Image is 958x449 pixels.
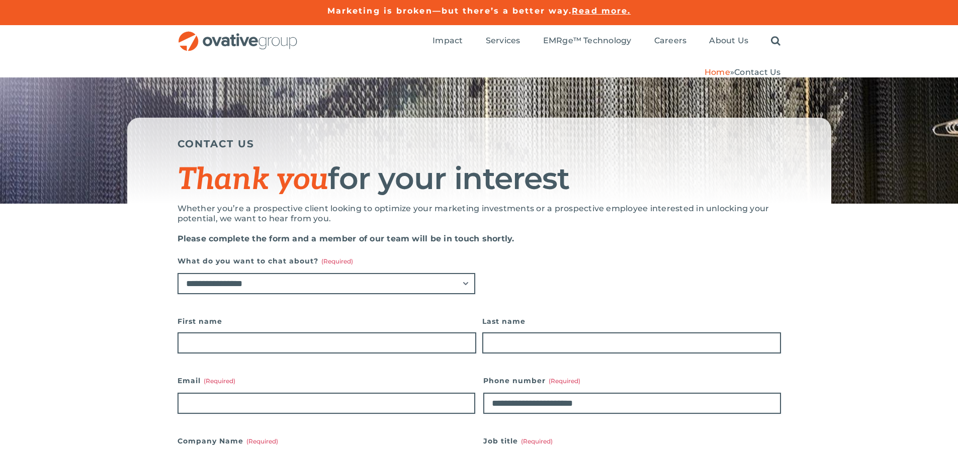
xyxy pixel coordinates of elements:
span: About Us [709,36,748,46]
span: (Required) [321,257,353,265]
span: Thank you [178,162,328,198]
label: What do you want to chat about? [178,254,475,268]
a: OG_Full_horizontal_RGB [178,30,298,40]
span: Contact Us [734,67,780,77]
span: (Required) [549,377,580,385]
label: Last name [482,314,781,328]
span: EMRge™ Technology [543,36,632,46]
p: Whether you’re a prospective client looking to optimize your marketing investments or a prospecti... [178,204,781,224]
span: Services [486,36,520,46]
a: Search [771,36,780,47]
span: (Required) [246,437,278,445]
a: Home [705,67,730,77]
span: (Required) [521,437,553,445]
a: Marketing is broken—but there’s a better way. [327,6,572,16]
h1: for your interest [178,162,781,196]
span: Careers [654,36,687,46]
span: » [705,67,781,77]
label: Email [178,374,475,388]
label: First name [178,314,476,328]
a: About Us [709,36,748,47]
label: Job title [483,434,781,448]
label: Phone number [483,374,781,388]
h5: CONTACT US [178,138,781,150]
a: Impact [432,36,463,47]
nav: Menu [432,25,780,57]
a: EMRge™ Technology [543,36,632,47]
a: Services [486,36,520,47]
span: (Required) [204,377,235,385]
a: Read more. [572,6,631,16]
strong: Please complete the form and a member of our team will be in touch shortly. [178,234,514,243]
label: Company Name [178,434,475,448]
span: Impact [432,36,463,46]
a: Careers [654,36,687,47]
